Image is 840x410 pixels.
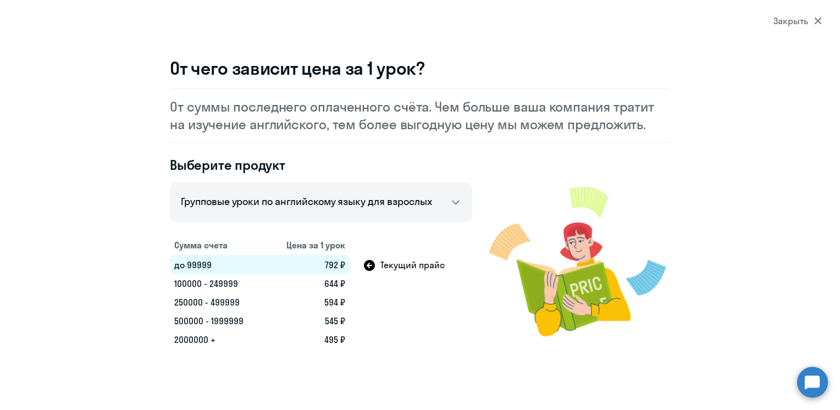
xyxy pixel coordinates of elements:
h3: От чего зависит цена за 1 урок? [170,57,670,79]
td: 792 ₽ [266,255,350,274]
td: 545 ₽ [266,312,350,330]
th: Цена за 1 урок [266,235,350,255]
th: Сумма счета [170,235,266,255]
td: 495 ₽ [266,330,350,349]
td: 100000 - 249999 [170,274,266,293]
td: 2000000 + [170,330,266,349]
img: modal-image.png [489,174,670,349]
div: Закрыть [773,14,822,27]
p: От суммы последнего оплаченного счёта. Чем больше ваша компания тратит на изучение английского, т... [170,98,670,133]
h4: Выберите продукт [170,156,472,174]
td: до 99999 [170,255,266,274]
td: 594 ₽ [266,293,350,312]
td: 644 ₽ [266,274,350,293]
td: 250000 - 499999 [170,293,266,312]
td: 500000 - 1999999 [170,312,266,330]
td: Текущий прайс [350,255,472,274]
